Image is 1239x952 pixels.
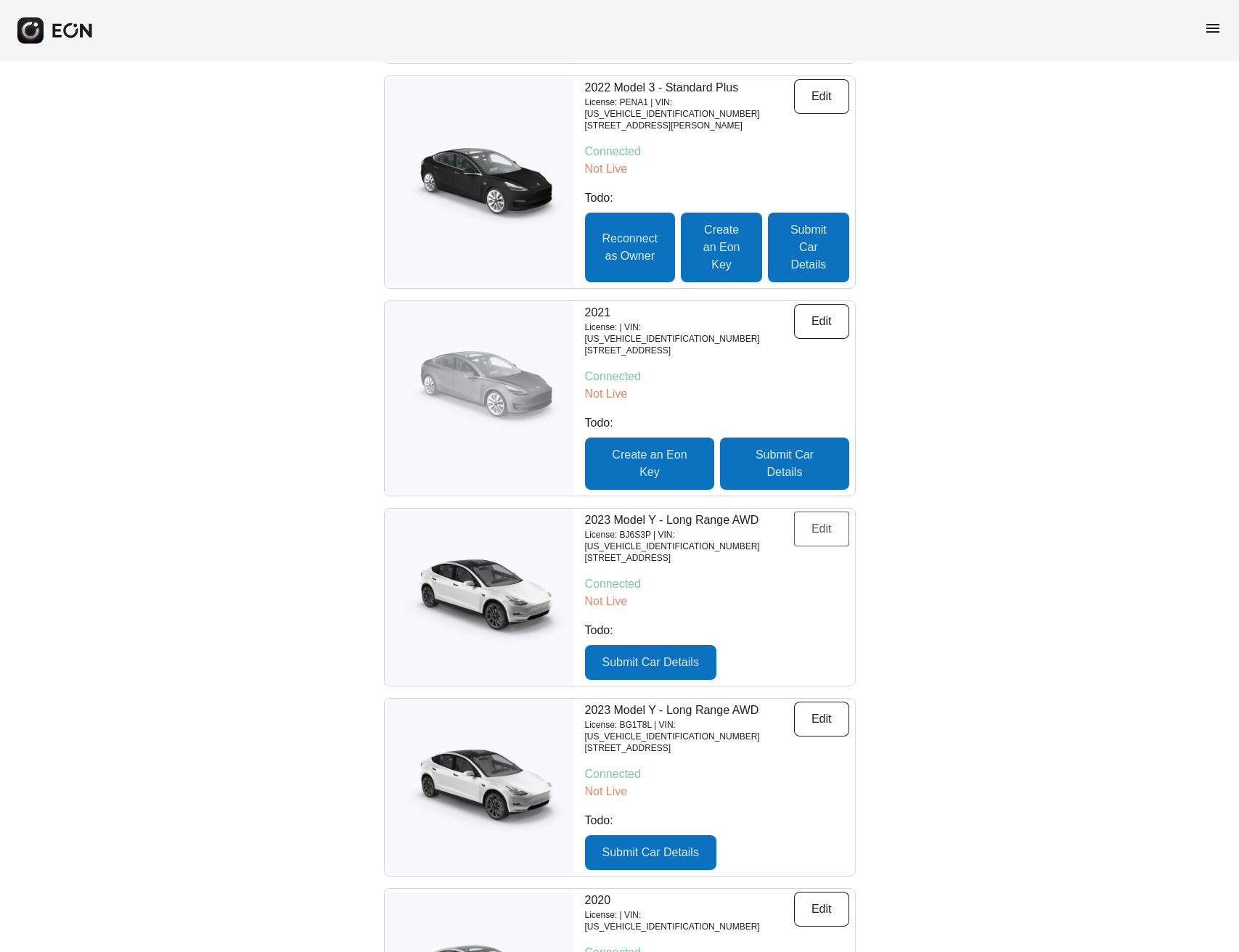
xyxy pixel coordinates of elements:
[585,143,849,160] p: Connected
[585,321,794,345] p: License: | VIN: [US_VEHICLE_IDENTIFICATION_NUMBER]
[585,719,794,742] p: License: BG1T8L | VIN: [US_VEHICLE_IDENTIFICATION_NUMBER]
[585,622,849,639] p: Todo:
[794,892,849,927] button: Edit
[585,766,849,783] p: Connected
[585,702,794,719] p: 2023 Model Y - Long Range AWD
[1204,20,1222,37] span: menu
[585,438,715,490] button: Create an Eon Key
[585,552,794,564] p: [STREET_ADDRESS]
[768,213,849,282] button: Submit Car Details
[585,645,716,680] button: Submit Car Details
[385,550,573,644] img: car
[585,812,849,829] p: Todo:
[585,213,676,282] button: Reconnect as Owner
[585,909,794,932] p: License: | VIN: [US_VEHICLE_IDENTIFICATION_NUMBER]
[681,213,762,282] button: Create an Eon Key
[585,79,794,97] p: 2022 Model 3 - Standard Plus
[385,135,573,229] img: car
[794,512,849,546] button: Edit
[585,160,849,178] p: Not Live
[585,345,794,356] p: [STREET_ADDRESS]
[794,79,849,114] button: Edit
[585,783,849,800] p: Not Live
[585,414,849,432] p: Todo:
[585,97,794,120] p: License: PENA1 | VIN: [US_VEHICLE_IDENTIFICATION_NUMBER]
[794,304,849,339] button: Edit
[385,351,573,446] img: car
[794,702,849,736] button: Edit
[585,304,794,321] p: 2021
[585,593,849,610] p: Not Live
[585,742,794,754] p: [STREET_ADDRESS]
[585,529,794,552] p: License: BJ6S3P | VIN: [US_VEHICLE_IDENTIFICATION_NUMBER]
[585,120,794,131] p: [STREET_ADDRESS][PERSON_NAME]
[585,368,849,385] p: Connected
[585,892,794,909] p: 2020
[585,575,849,593] p: Connected
[585,189,849,207] p: Todo:
[585,835,716,870] button: Submit Car Details
[385,740,573,834] img: car
[585,385,849,403] p: Not Live
[585,512,794,529] p: 2023 Model Y - Long Range AWD
[720,438,849,490] button: Submit Car Details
